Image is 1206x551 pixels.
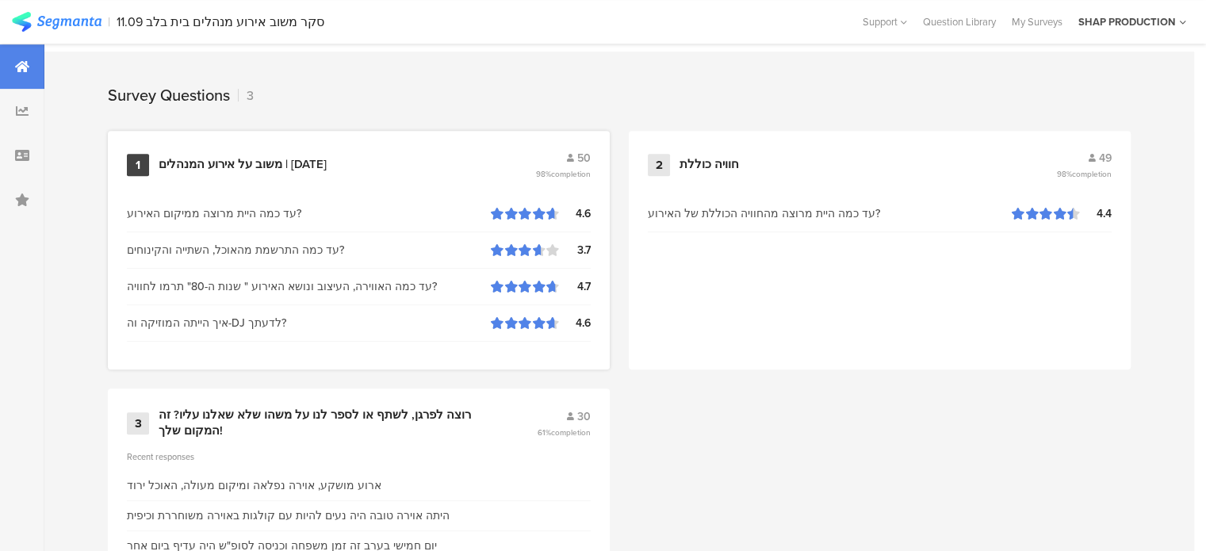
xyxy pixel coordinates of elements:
span: 49 [1099,150,1112,166]
div: היתה אוירה טובה היה נעים להיות עם קולגות באוירה משוחררת וכיפית [127,507,450,524]
div: | [108,13,110,31]
span: completion [551,427,591,438]
div: ארוע מושקע, אוירה נפלאה ומיקום מעולה, האוכל ירוד [127,477,381,494]
div: רוצה לפרגן, לשתף או לספר לנו על משהו שלא שאלנו עליו? זה המקום שלך! [159,408,499,438]
div: עד כמה התרשמת מהאוכל, השתייה והקינוחים? [127,242,491,258]
div: 3 [127,412,149,434]
span: 98% [1057,168,1112,180]
span: 61% [538,427,591,438]
div: משוב על אירוע המנהלים | [DATE] [159,157,327,173]
div: 11.09 סקר משוב אירוע מנהלים בית בלב [117,14,324,29]
div: Survey Questions [108,83,230,107]
div: 3 [238,86,254,105]
div: 1 [127,154,149,176]
div: Support [863,10,907,34]
span: completion [1072,168,1112,180]
div: 4.6 [559,205,591,222]
div: עד כמה האווירה, העיצוב ונושא האירוע " שנות ה-80" תרמו לחוויה? [127,278,491,295]
div: 2 [648,154,670,176]
img: segmanta logo [12,12,101,32]
span: 50 [577,150,591,166]
div: חוויה כוללת [680,157,739,173]
div: 4.4 [1080,205,1112,222]
div: SHAP PRODUCTION [1078,14,1175,29]
a: My Surveys [1004,14,1070,29]
span: completion [551,168,591,180]
div: עד כמה היית מרוצה ממיקום האירוע? [127,205,491,222]
div: Recent responses [127,450,591,463]
div: עד כמה היית מרוצה מהחוויה הכוללת של האירוע? [648,205,1012,222]
div: 4.7 [559,278,591,295]
span: 98% [536,168,591,180]
a: Question Library [915,14,1004,29]
div: 4.6 [559,315,591,331]
span: 30 [577,408,591,425]
div: איך הייתה המוזיקה וה-DJ לדעתך? [127,315,491,331]
div: 3.7 [559,242,591,258]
